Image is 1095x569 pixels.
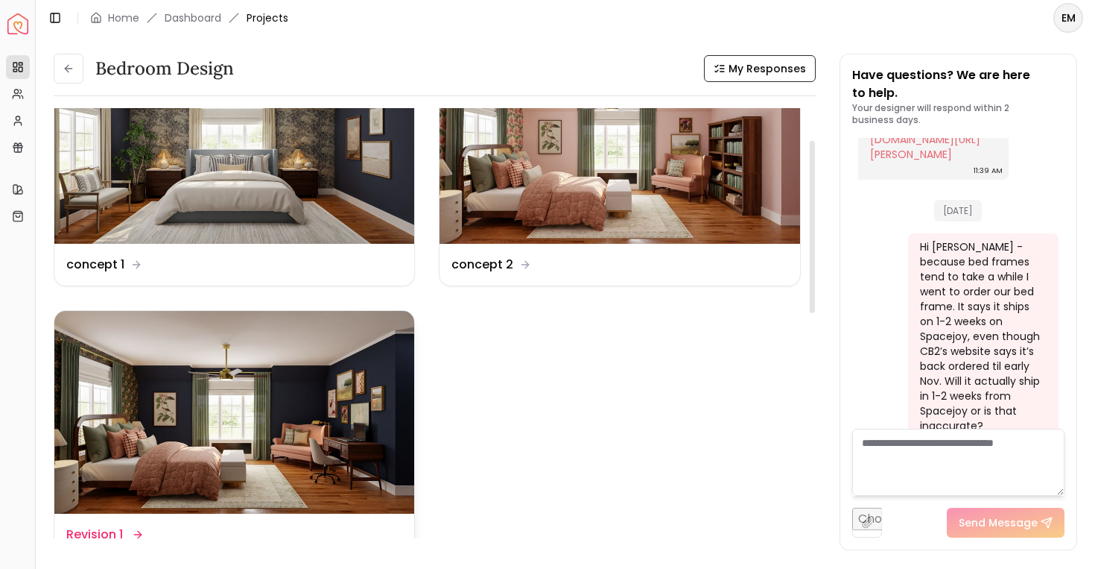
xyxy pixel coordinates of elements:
[7,13,28,34] img: Spacejoy Logo
[704,55,816,82] button: My Responses
[247,10,288,25] span: Projects
[1055,4,1082,31] span: EM
[439,40,800,286] a: concept 2concept 2
[920,239,1044,433] div: Hi [PERSON_NAME] - because bed frames tend to take a while I went to order our bed frame. It says...
[54,310,415,556] a: Revision 1Revision 1
[439,41,799,244] img: concept 2
[7,13,28,34] a: Spacejoy
[54,41,414,244] img: concept 1
[934,200,982,221] span: [DATE]
[90,10,288,25] nav: breadcrumb
[729,61,806,76] span: My Responses
[108,10,139,25] a: Home
[852,102,1065,126] p: Your designer will respond within 2 business days.
[1053,3,1083,33] button: EM
[974,163,1003,178] div: 11:39 AM
[54,311,414,514] img: Revision 1
[95,57,234,81] h3: Bedroom design
[165,10,221,25] a: Dashboard
[870,132,980,162] a: [DOMAIN_NAME][URL][PERSON_NAME]
[451,256,513,274] dd: concept 2
[66,526,123,544] dd: Revision 1
[66,256,124,274] dd: concept 1
[54,40,415,286] a: concept 1concept 1
[852,66,1065,102] p: Have questions? We are here to help.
